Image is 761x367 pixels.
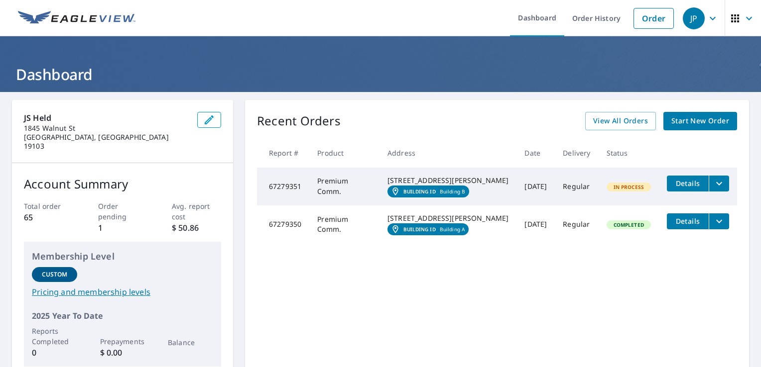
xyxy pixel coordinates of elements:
span: Details [673,179,703,188]
p: $ 0.00 [100,347,145,359]
td: [DATE] [516,205,555,243]
p: Account Summary [24,175,221,193]
td: 67279351 [257,168,309,205]
a: View All Orders [585,112,656,130]
p: JS Held [24,112,189,124]
button: detailsBtn-67279351 [667,176,709,191]
p: Prepayments [100,336,145,347]
p: Order pending [98,201,147,222]
div: [STREET_ADDRESS][PERSON_NAME] [387,213,508,223]
th: Address [380,138,516,168]
p: Avg. report cost [172,201,221,222]
em: Building ID [403,226,436,232]
span: Completed [608,221,650,228]
p: 65 [24,211,73,223]
th: Delivery [555,138,598,168]
td: Regular [555,205,598,243]
div: [STREET_ADDRESS][PERSON_NAME] [387,176,508,185]
th: Report # [257,138,309,168]
p: 1 [98,222,147,234]
th: Status [599,138,659,168]
th: Product [309,138,380,168]
img: EV Logo [18,11,135,26]
p: 2025 Year To Date [32,310,213,322]
a: Order [634,8,674,29]
span: In Process [608,183,650,190]
div: JP [683,7,705,29]
p: Recent Orders [257,112,341,130]
span: Start New Order [671,115,729,127]
span: View All Orders [593,115,648,127]
button: filesDropdownBtn-67279350 [709,213,729,229]
span: Details [673,216,703,226]
a: Pricing and membership levels [32,286,213,298]
td: Premium Comm. [309,205,380,243]
p: 1845 Walnut St [24,124,189,133]
h1: Dashboard [12,64,749,85]
a: Building IDBuilding A [387,223,469,235]
th: Date [516,138,555,168]
td: [DATE] [516,168,555,205]
a: Building IDBuilding B [387,185,469,197]
button: detailsBtn-67279350 [667,213,709,229]
p: Total order [24,201,73,211]
em: Building ID [403,188,436,194]
a: Start New Order [663,112,737,130]
td: Premium Comm. [309,168,380,205]
p: Reports Completed [32,326,77,347]
p: Membership Level [32,250,213,263]
button: filesDropdownBtn-67279351 [709,176,729,191]
p: 0 [32,347,77,359]
p: Balance [168,337,213,348]
td: 67279350 [257,205,309,243]
p: [GEOGRAPHIC_DATA], [GEOGRAPHIC_DATA] 19103 [24,133,189,151]
p: $ 50.86 [172,222,221,234]
p: Custom [42,270,68,279]
td: Regular [555,168,598,205]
